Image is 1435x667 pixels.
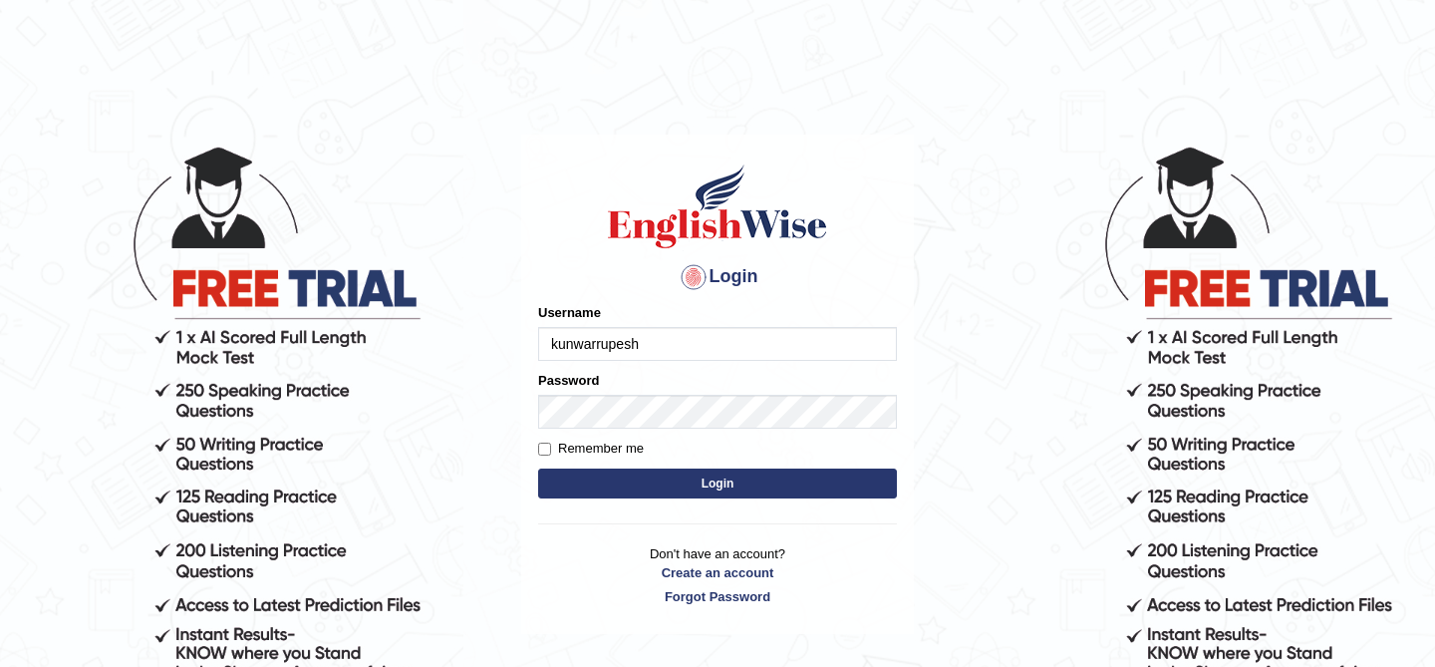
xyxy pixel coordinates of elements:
[538,303,601,322] label: Username
[538,371,599,390] label: Password
[538,587,897,606] a: Forgot Password
[538,544,897,606] p: Don't have an account?
[538,563,897,582] a: Create an account
[538,439,644,459] label: Remember me
[538,469,897,499] button: Login
[538,261,897,293] h4: Login
[538,443,551,456] input: Remember me
[604,162,831,251] img: Logo of English Wise sign in for intelligent practice with AI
